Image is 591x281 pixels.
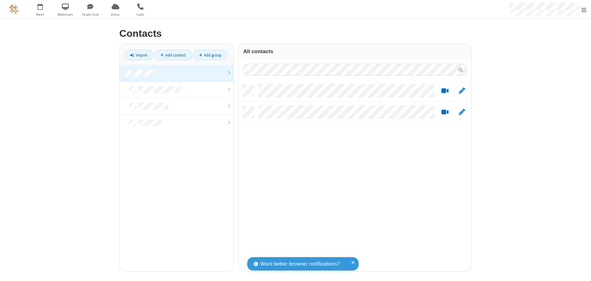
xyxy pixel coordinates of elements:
span: Calls [129,12,152,17]
span: Drive [104,12,127,17]
span: Meet [29,12,52,17]
h2: Contacts [119,28,472,39]
span: Webinars [54,12,77,17]
a: Import [124,50,153,60]
button: Edit [456,109,468,116]
h3: All contacts [243,49,467,54]
span: Team Chat [79,12,102,17]
img: QA Selenium DO NOT DELETE OR CHANGE [9,5,19,14]
span: Want better browser notifications? [260,260,340,268]
button: Edit [456,87,468,95]
button: Start a video meeting [439,109,451,116]
div: grid [239,80,471,271]
a: Add group [193,50,227,60]
a: Add contact [155,50,192,60]
button: Start a video meeting [439,87,451,95]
